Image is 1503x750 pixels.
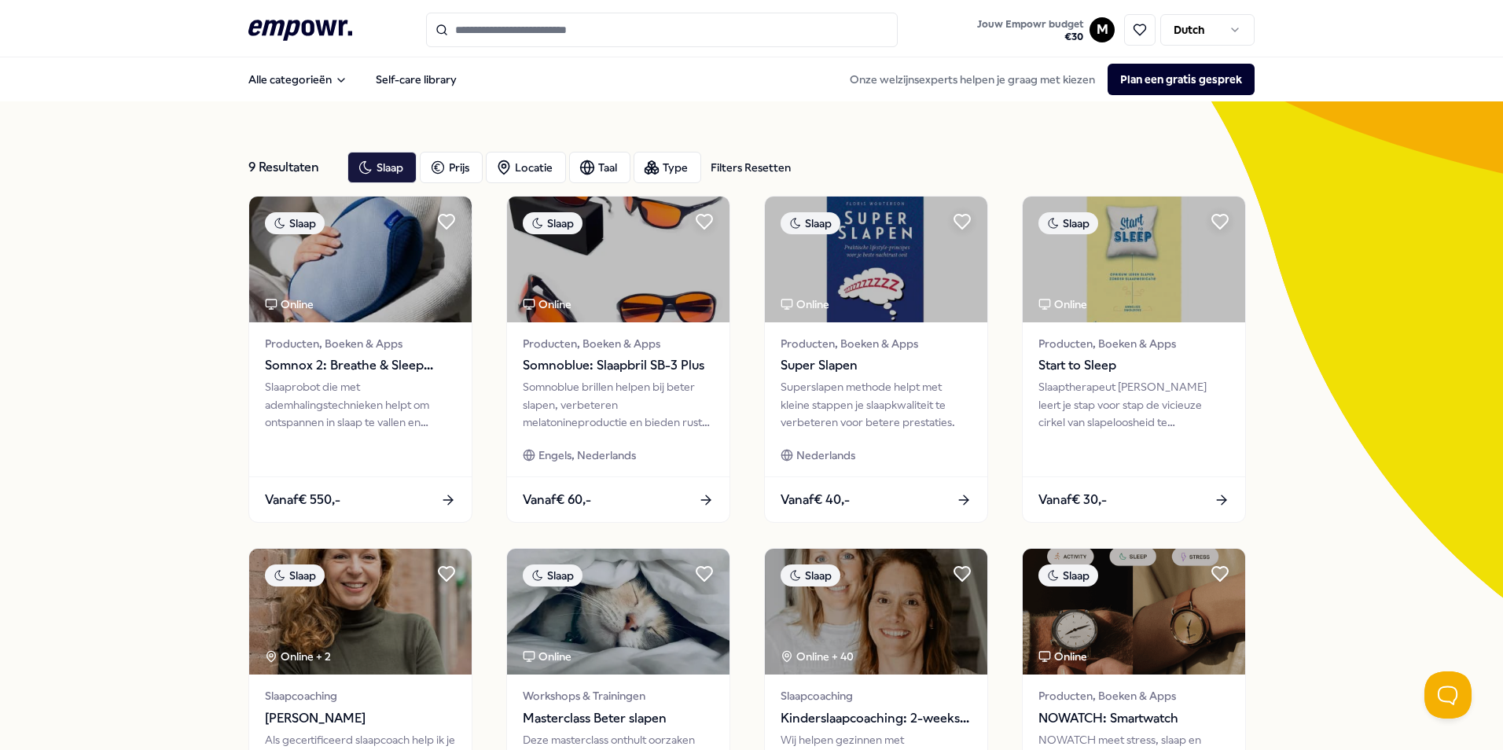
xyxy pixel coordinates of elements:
button: Slaap [347,152,417,183]
span: Producten, Boeken & Apps [781,335,972,352]
div: Online [1038,296,1087,313]
img: package image [1023,549,1245,675]
button: Prijs [420,152,483,183]
img: package image [765,197,987,322]
div: 9 Resultaten [248,152,335,183]
button: M [1090,17,1115,42]
span: Jouw Empowr budget [977,18,1083,31]
iframe: Help Scout Beacon - Open [1424,671,1472,719]
div: Slaaprobot die met ademhalingstechnieken helpt om ontspannen in slaap te vallen en verfrist wakke... [265,378,456,431]
span: Producten, Boeken & Apps [265,335,456,352]
span: Vanaf € 60,- [523,490,591,510]
div: Slaap [265,564,325,586]
div: Online + 2 [265,648,331,665]
span: [PERSON_NAME] [265,708,456,729]
span: Kinderslaapcoaching: 2-weekse slaapcoach trajecten [781,708,972,729]
span: € 30 [977,31,1083,43]
div: Online [523,296,571,313]
span: Slaapcoaching [265,687,456,704]
span: Start to Sleep [1038,355,1229,376]
img: package image [1023,197,1245,322]
div: Superslapen methode helpt met kleine stappen je slaapkwaliteit te verbeteren voor betere prestaties. [781,378,972,431]
div: Somnoblue brillen helpen bij beter slapen, verbeteren melatonineproductie en bieden rust aan [MED... [523,378,714,431]
div: Slaap [523,212,582,234]
button: Taal [569,152,630,183]
span: Workshops & Trainingen [523,687,714,704]
div: Online [523,648,571,665]
a: Jouw Empowr budget€30 [971,13,1090,46]
a: package imageSlaapOnlineProducten, Boeken & AppsSomnoblue: Slaapbril SB-3 PlusSomnoblue brillen h... [506,196,730,523]
a: package imageSlaapOnlineProducten, Boeken & AppsSomnox 2: Breathe & Sleep RobotSlaaprobot die met... [248,196,472,523]
input: Search for products, categories or subcategories [426,13,898,47]
button: Alle categorieën [236,64,360,95]
a: Self-care library [363,64,469,95]
img: package image [507,549,729,675]
span: NOWATCH: Smartwatch [1038,708,1229,729]
span: Vanaf € 550,- [265,490,340,510]
span: Somnoblue: Slaapbril SB-3 Plus [523,355,714,376]
a: package imageSlaapOnlineProducten, Boeken & AppsSuper SlapenSuperslapen methode helpt met kleine ... [764,196,988,523]
img: package image [249,197,472,322]
img: package image [765,549,987,675]
div: Onze welzijnsexperts helpen je graag met kiezen [837,64,1255,95]
div: Online [781,296,829,313]
div: Slaap [781,212,840,234]
span: Nederlands [796,447,855,464]
span: Vanaf € 40,- [781,490,850,510]
div: Slaaptherapeut [PERSON_NAME] leert je stap voor stap de vicieuze cirkel van slapeloosheid te door... [1038,378,1229,431]
a: package imageSlaapOnlineProducten, Boeken & AppsStart to SleepSlaaptherapeut [PERSON_NAME] leert ... [1022,196,1246,523]
span: Slaapcoaching [781,687,972,704]
div: Slaap [523,564,582,586]
div: Filters Resetten [711,159,791,176]
button: Plan een gratis gesprek [1108,64,1255,95]
button: Jouw Empowr budget€30 [974,15,1086,46]
div: Online [1038,648,1087,665]
span: Masterclass Beter slapen [523,708,714,729]
div: Slaap [1038,564,1098,586]
span: Vanaf € 30,- [1038,490,1107,510]
span: Producten, Boeken & Apps [1038,335,1229,352]
span: Super Slapen [781,355,972,376]
img: package image [507,197,729,322]
span: Producten, Boeken & Apps [1038,687,1229,704]
span: Somnox 2: Breathe & Sleep Robot [265,355,456,376]
div: Slaap [265,212,325,234]
span: Engels, Nederlands [538,447,636,464]
div: Slaap [1038,212,1098,234]
div: Slaap [781,564,840,586]
button: Type [634,152,701,183]
div: Online + 40 [781,648,854,665]
nav: Main [236,64,469,95]
span: Producten, Boeken & Apps [523,335,714,352]
img: package image [249,549,472,675]
button: Locatie [486,152,566,183]
div: Online [265,296,314,313]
